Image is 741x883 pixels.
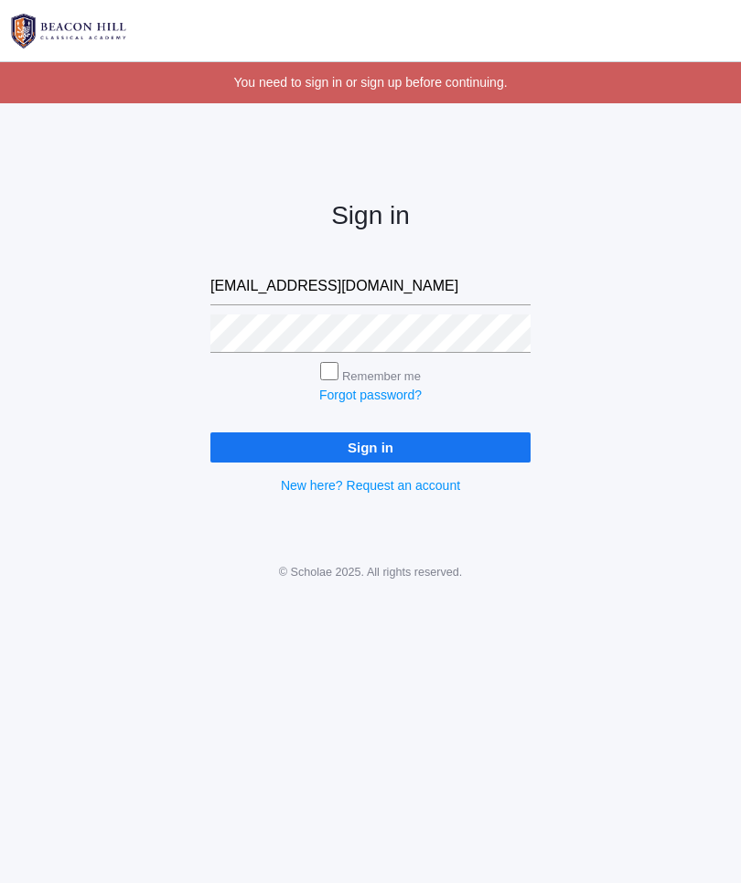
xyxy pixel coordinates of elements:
label: Remember me [342,369,421,383]
a: Forgot password? [319,388,422,402]
a: New here? Request an account [281,478,460,493]
input: Email address [210,267,531,305]
h2: Sign in [210,202,531,230]
input: Sign in [210,432,531,463]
